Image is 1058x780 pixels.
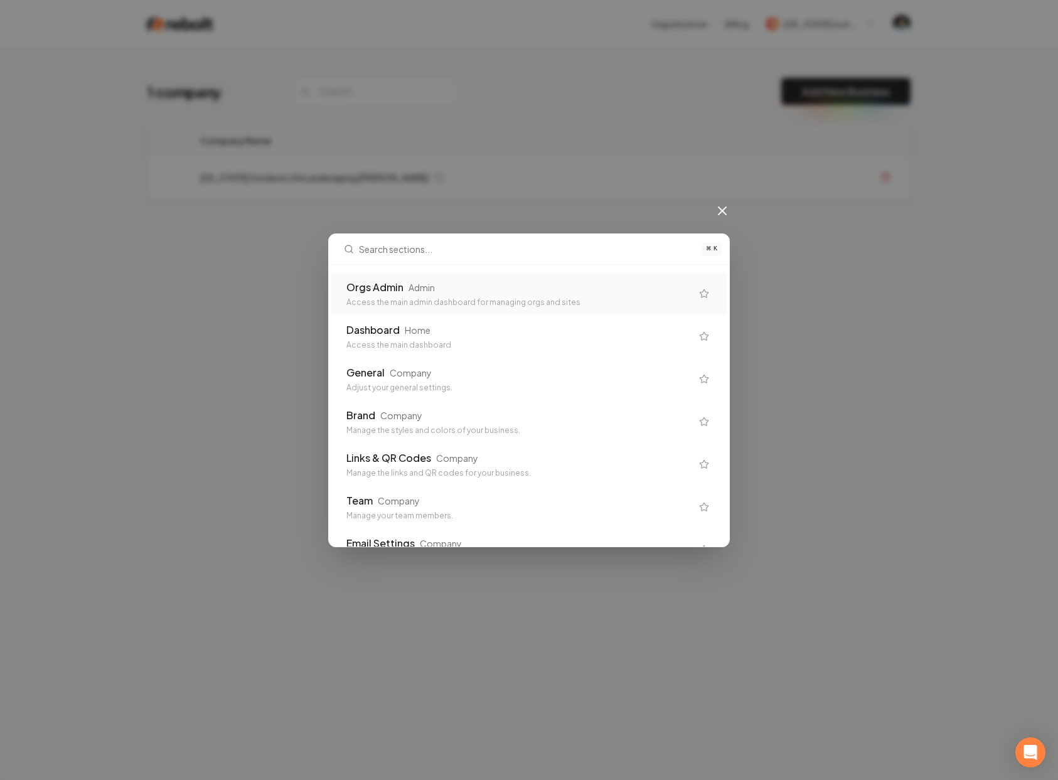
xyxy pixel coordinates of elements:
div: Links & QR Codes [346,451,431,466]
div: Brand [346,408,375,423]
div: Admin [409,281,435,294]
div: Company [420,537,462,550]
div: Company [378,494,420,507]
div: Email Settings [346,536,415,551]
div: Company [436,452,478,464]
div: General [346,365,385,380]
div: Manage the links and QR codes for your business. [346,468,692,478]
div: Search sections... [329,265,729,547]
div: Open Intercom Messenger [1015,737,1045,767]
div: Manage your team members. [346,511,692,521]
div: Access the main dashboard [346,340,692,350]
div: Company [380,409,422,422]
div: Home [405,324,430,336]
div: Dashboard [346,323,400,338]
div: Access the main admin dashboard for managing orgs and sites [346,297,692,307]
div: Adjust your general settings. [346,383,692,393]
div: Manage the styles and colors of your business. [346,425,692,435]
input: Search sections... [359,234,695,264]
div: Company [390,366,432,379]
div: Team [346,493,373,508]
div: Orgs Admin [346,280,403,295]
